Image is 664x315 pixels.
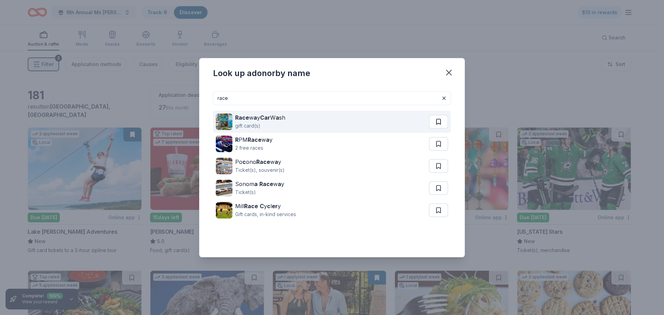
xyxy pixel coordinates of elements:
strong: Race [244,203,258,210]
strong: a [266,136,269,143]
strong: a [253,114,257,121]
div: Gift cards, in-kind services [235,210,296,219]
strong: R [235,136,239,143]
strong: a [254,180,258,187]
strong: c [267,203,270,210]
strong: a [276,114,279,121]
img: Image for RPM Raceway [216,136,232,152]
strong: Race [248,136,261,143]
div: Ticket(s), souvenir(s) [235,166,285,174]
div: gift card(s) [235,122,285,130]
div: Look up a donor by name [213,68,310,79]
div: w y W sh [235,113,285,122]
div: PM w y [235,136,273,144]
img: Image for Mill Race Cyclery [216,202,232,219]
div: Sonom w y [235,180,284,188]
strong: Car [260,114,270,121]
strong: Race [259,180,273,187]
img: Image for Pocono Raceway [216,158,232,174]
strong: a [275,158,278,165]
input: Search [213,91,451,105]
strong: Race [256,158,270,165]
img: Image for Sonoma Raceway [216,180,232,196]
strong: C [260,203,264,210]
img: Image for Raceway Car Wash [216,113,232,130]
div: Po ono w y [235,158,285,166]
div: Mill y l y [235,202,296,210]
strong: Race [235,114,249,121]
strong: a [278,180,281,187]
div: Ticket(s) [235,188,284,196]
strong: c [242,158,246,165]
strong: er [272,203,278,210]
div: 2 free races [235,144,273,152]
